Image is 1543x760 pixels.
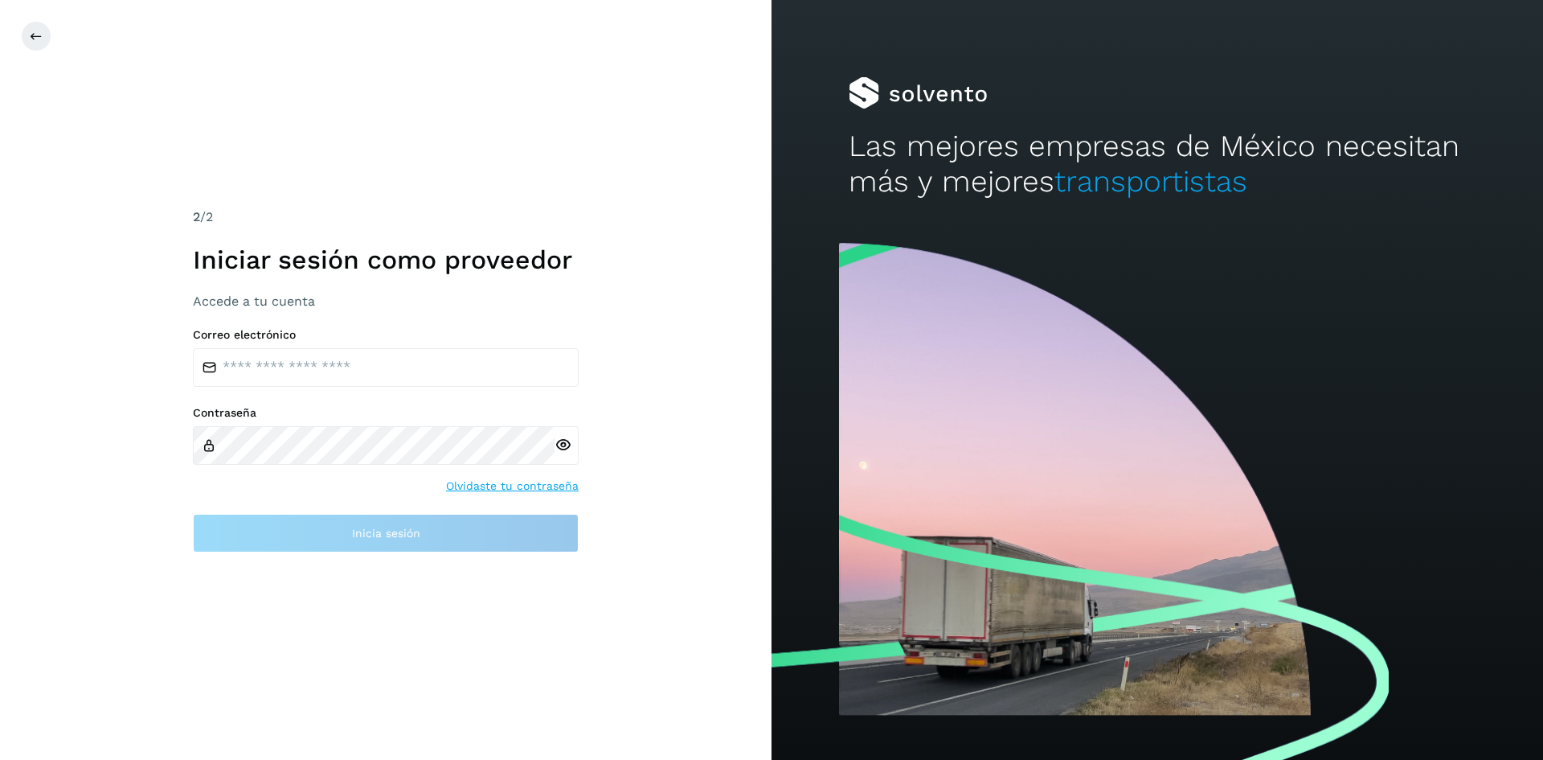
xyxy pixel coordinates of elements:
[193,294,579,309] h3: Accede a tu cuenta
[1054,164,1247,199] span: transportistas
[193,514,579,553] button: Inicia sesión
[193,207,579,227] div: /2
[446,478,579,495] a: Olvidaste tu contraseña
[849,129,1466,200] h2: Las mejores empresas de México necesitan más y mejores
[193,328,579,342] label: Correo electrónico
[193,244,579,275] h1: Iniciar sesión como proveedor
[193,209,200,224] span: 2
[352,528,420,539] span: Inicia sesión
[193,406,579,420] label: Contraseña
